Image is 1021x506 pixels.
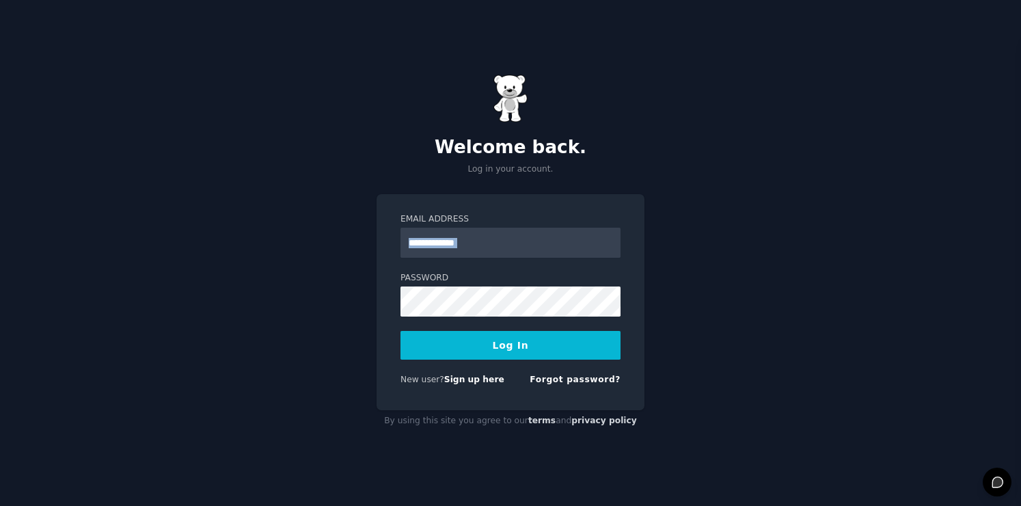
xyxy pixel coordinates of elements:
div: By using this site you agree to our and [377,410,644,432]
a: terms [528,416,556,425]
span: New user? [400,375,444,384]
label: Password [400,272,621,284]
h2: Welcome back. [377,137,644,159]
p: Log in your account. [377,163,644,176]
img: Gummy Bear [493,75,528,122]
label: Email Address [400,213,621,226]
a: Forgot password? [530,375,621,384]
button: Log In [400,331,621,360]
a: Sign up here [444,375,504,384]
a: privacy policy [571,416,637,425]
